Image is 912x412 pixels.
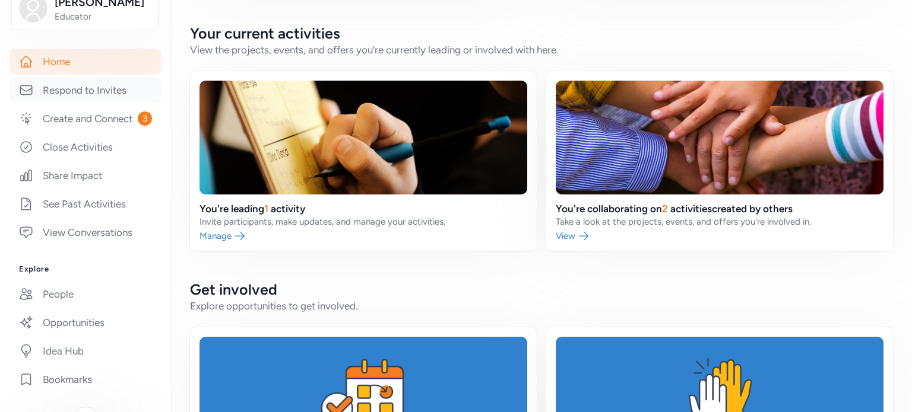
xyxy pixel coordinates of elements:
[9,338,161,364] a: Idea Hub
[190,299,893,313] div: Explore opportunities to get involved.
[19,264,152,274] h3: Explore
[190,280,893,299] h2: Get involved
[9,106,161,132] a: Create and Connect3
[9,309,161,336] a: Opportunities
[9,191,161,217] a: See Past Activities
[190,43,893,57] div: View the projects, events, and offers you're currently leading or involved with here.
[9,162,161,189] a: Share Impact
[9,134,161,160] a: Close Activities
[9,49,161,75] a: Home
[9,366,161,392] a: Bookmarks
[9,281,161,307] a: People
[138,111,152,126] span: 3
[9,219,161,245] a: View Conversations
[55,11,151,23] span: Educator
[9,77,161,103] a: Respond to Invites
[190,24,893,43] h2: Your current activities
